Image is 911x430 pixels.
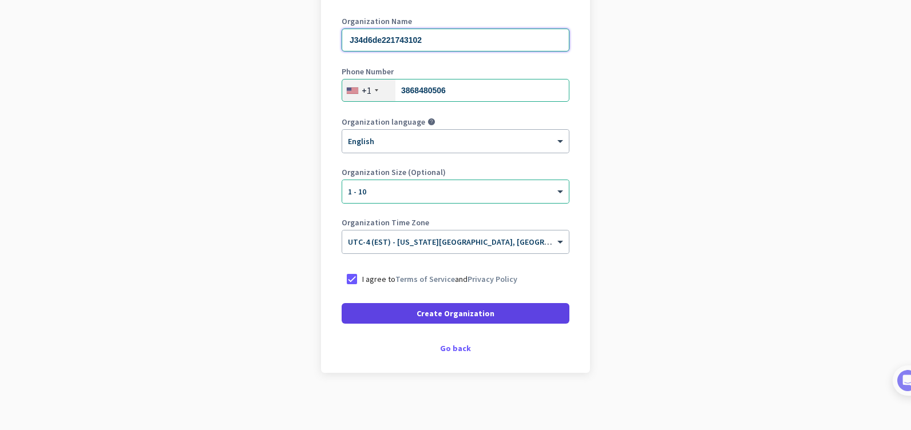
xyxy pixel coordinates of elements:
[342,344,569,352] div: Go back
[342,218,569,226] label: Organization Time Zone
[362,273,517,285] p: I agree to and
[342,79,569,102] input: 201-555-0123
[468,274,517,284] a: Privacy Policy
[342,303,569,324] button: Create Organization
[427,118,435,126] i: help
[342,67,569,75] label: Phone Number
[342,29,569,51] input: What is the name of your organization?
[342,17,569,25] label: Organization Name
[417,308,494,319] span: Create Organization
[342,168,569,176] label: Organization Size (Optional)
[395,274,455,284] a: Terms of Service
[362,85,371,96] div: +1
[342,118,425,126] label: Organization language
